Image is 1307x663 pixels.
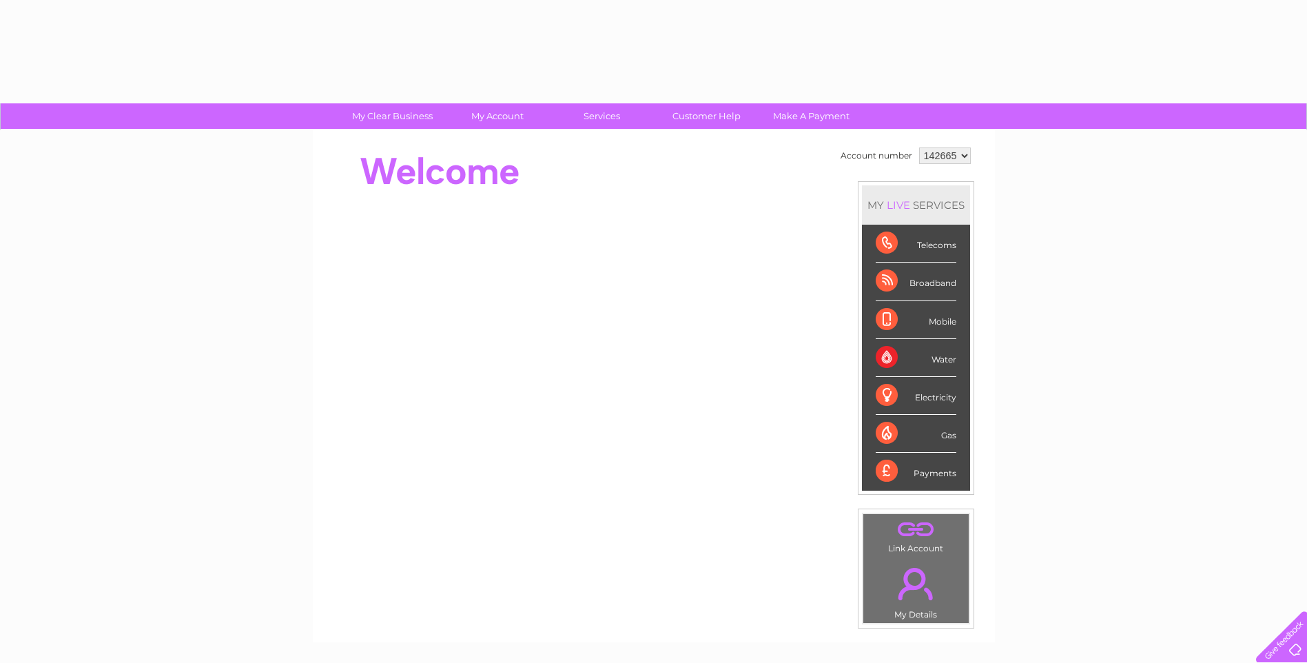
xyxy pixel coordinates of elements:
td: Account number [837,144,916,167]
div: MY SERVICES [862,185,970,225]
div: Broadband [876,263,956,300]
div: Gas [876,415,956,453]
div: Telecoms [876,225,956,263]
div: LIVE [884,198,913,212]
a: My Account [440,103,554,129]
div: Water [876,339,956,377]
a: Services [545,103,659,129]
a: Customer Help [650,103,763,129]
a: . [867,518,965,542]
div: Payments [876,453,956,490]
td: Link Account [863,513,969,557]
a: . [867,560,965,608]
td: My Details [863,556,969,624]
div: Mobile [876,301,956,339]
a: My Clear Business [336,103,449,129]
a: Make A Payment [754,103,868,129]
div: Electricity [876,377,956,415]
